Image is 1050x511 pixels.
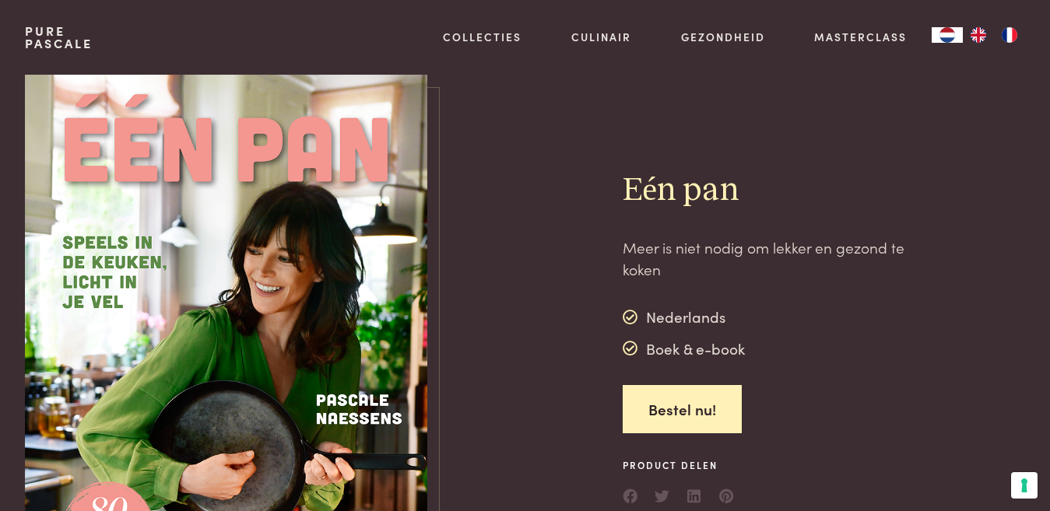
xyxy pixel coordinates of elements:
[623,385,742,434] a: Bestel nu!
[623,306,745,329] div: Nederlands
[932,27,963,43] a: NL
[963,27,1025,43] ul: Language list
[681,29,765,45] a: Gezondheid
[25,25,93,50] a: PurePascale
[443,29,521,45] a: Collecties
[1011,472,1038,499] button: Uw voorkeuren voor toestemming voor trackingtechnologieën
[994,27,1025,43] a: FR
[623,337,745,360] div: Boek & e-book
[623,458,735,472] span: Product delen
[571,29,631,45] a: Culinair
[623,170,939,212] h2: Eén pan
[623,236,939,281] p: Meer is niet nodig om lekker en gezond te koken
[814,29,907,45] a: Masterclass
[932,27,1025,43] aside: Language selected: Nederlands
[932,27,963,43] div: Language
[963,27,994,43] a: EN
